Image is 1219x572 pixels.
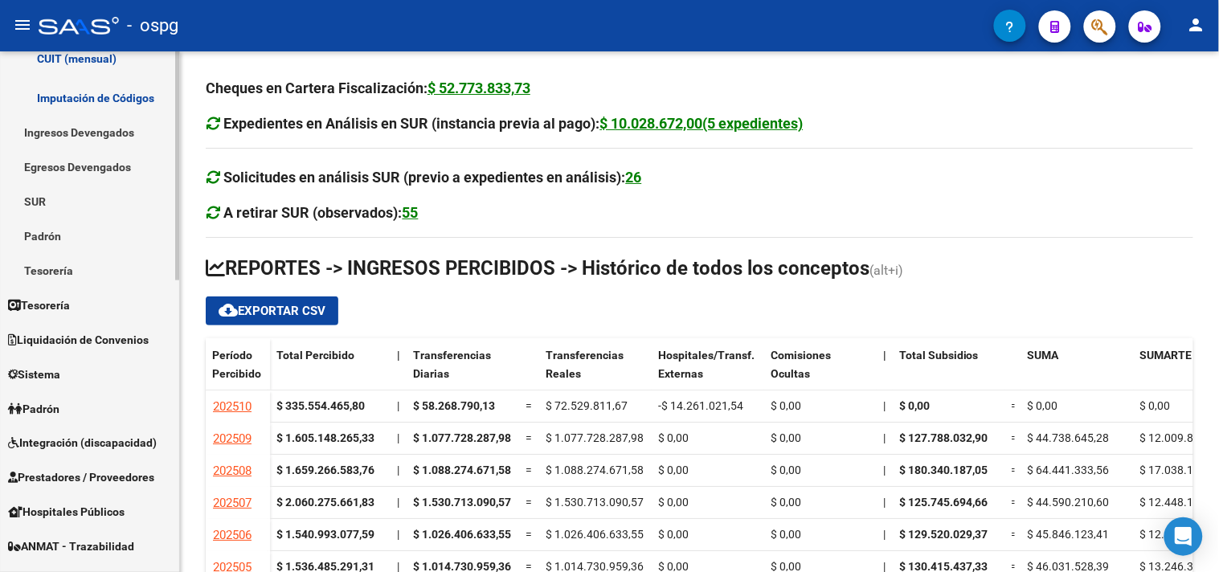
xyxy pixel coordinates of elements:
[600,112,804,135] div: $ 10.028.672,00(5 expedientes)
[8,331,149,349] span: Liquidación de Convenios
[413,399,495,412] span: $ 58.268.790,13
[8,296,70,314] span: Tesorería
[13,15,32,35] mat-icon: menu
[1140,399,1171,412] span: $ 0,00
[883,399,886,412] span: |
[413,464,511,476] span: $ 1.088.274.671,58
[1012,528,1018,541] span: =
[771,496,801,509] span: $ 0,00
[276,496,374,509] strong: $ 2.060.275.661,83
[899,399,930,412] span: $ 0,00
[276,399,365,412] strong: $ 335.554.465,80
[397,431,399,444] span: |
[397,528,399,541] span: |
[1187,15,1206,35] mat-icon: person
[8,400,59,418] span: Padrón
[883,528,886,541] span: |
[526,431,532,444] span: =
[213,464,252,478] span: 202508
[213,431,252,446] span: 202509
[407,338,519,406] datatable-header-cell: Transferencias Diarias
[1028,399,1058,412] span: $ 0,00
[397,399,399,412] span: |
[427,77,530,100] div: $ 52.773.833,73
[877,338,893,406] datatable-header-cell: |
[224,204,419,221] strong: A retirar SUR (observados):
[1012,496,1018,509] span: =
[546,496,644,509] span: $ 1.530.713.090,57
[206,338,270,406] datatable-header-cell: Período Percibido
[276,349,354,362] span: Total Percibido
[771,528,801,541] span: $ 0,00
[1028,431,1110,444] span: $ 44.738.645,28
[127,8,178,43] span: - ospg
[1012,464,1018,476] span: =
[883,496,886,509] span: |
[899,349,979,362] span: Total Subsidios
[893,338,1005,406] datatable-header-cell: Total Subsidios
[1028,349,1059,362] span: SUMA
[403,202,419,224] div: 55
[526,496,532,509] span: =
[546,528,644,541] span: $ 1.026.406.633,55
[413,496,511,509] span: $ 1.530.713.090,57
[213,528,252,542] span: 202506
[771,349,831,380] span: Comisiones Ocultas
[546,464,644,476] span: $ 1.088.274.671,58
[899,431,988,444] span: $ 127.788.032,90
[658,349,755,380] span: Hospitales/Transf. Externas
[213,496,252,510] span: 202507
[219,304,325,318] span: Exportar CSV
[899,528,988,541] span: $ 129.520.029,37
[899,496,988,509] span: $ 125.745.694,66
[397,496,399,509] span: |
[771,399,801,412] span: $ 0,00
[397,464,399,476] span: |
[219,300,238,320] mat-icon: cloud_download
[526,528,532,541] span: =
[658,431,689,444] span: $ 0,00
[652,338,764,406] datatable-header-cell: Hospitales/Transf. Externas
[526,464,532,476] span: =
[764,338,877,406] datatable-header-cell: Comisiones Ocultas
[771,464,801,476] span: $ 0,00
[8,538,134,556] span: ANMAT - Trazabilidad
[1028,464,1110,476] span: $ 64.441.333,56
[899,464,988,476] span: $ 180.340.187,05
[539,338,652,406] datatable-header-cell: Transferencias Reales
[626,166,642,189] div: 26
[883,349,886,362] span: |
[276,464,374,476] strong: $ 1.659.266.583,76
[658,496,689,509] span: $ 0,00
[206,80,530,96] strong: Cheques en Cartera Fiscalización:
[658,528,689,541] span: $ 0,00
[1164,517,1203,556] div: Open Intercom Messenger
[658,399,743,412] span: -$ 14.261.021,54
[276,431,374,444] strong: $ 1.605.148.265,33
[413,349,491,380] span: Transferencias Diarias
[546,431,644,444] span: $ 1.077.728.287,98
[1012,399,1018,412] span: =
[206,296,338,325] button: Exportar CSV
[397,349,400,362] span: |
[270,338,391,406] datatable-header-cell: Total Percibido
[224,169,642,186] strong: Solicitudes en análisis SUR (previo a expedientes en análisis):
[658,464,689,476] span: $ 0,00
[8,435,157,452] span: Integración (discapacidad)
[276,528,374,541] strong: $ 1.540.993.077,59
[1012,431,1018,444] span: =
[771,431,801,444] span: $ 0,00
[883,464,886,476] span: |
[213,399,252,414] span: 202510
[212,349,261,380] span: Período Percibido
[1140,349,1192,362] span: SUMARTE
[1028,528,1110,541] span: $ 45.846.123,41
[869,263,903,278] span: (alt+i)
[1021,338,1134,406] datatable-header-cell: SUMA
[1028,496,1110,509] span: $ 44.590.210,60
[206,257,869,280] span: REPORTES -> INGRESOS PERCIBIDOS -> Histórico de todos los conceptos
[391,338,407,406] datatable-header-cell: |
[224,115,804,132] strong: Expedientes en Análisis en SUR (instancia previa al pago):
[526,399,532,412] span: =
[8,469,154,487] span: Prestadores / Proveedores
